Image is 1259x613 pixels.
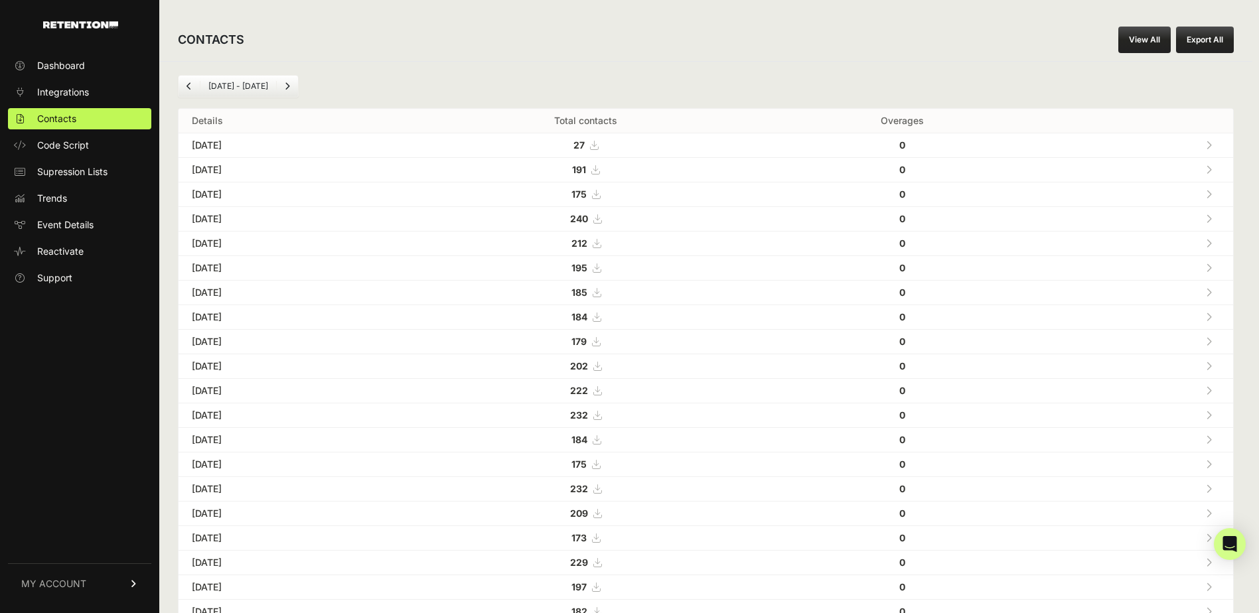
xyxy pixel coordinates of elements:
[43,21,118,29] img: Retention.com
[570,409,588,421] strong: 232
[8,267,151,289] a: Support
[571,188,587,200] strong: 175
[899,188,905,200] strong: 0
[37,192,67,205] span: Trends
[571,458,600,470] a: 175
[178,31,244,49] h2: CONTACTS
[899,238,905,249] strong: 0
[571,188,600,200] a: 175
[179,281,408,305] td: [DATE]
[179,76,200,97] a: Previous
[570,213,601,224] a: 240
[570,508,588,519] strong: 209
[571,262,601,273] a: 195
[179,452,408,477] td: [DATE]
[8,214,151,236] a: Event Details
[277,76,298,97] a: Next
[571,458,587,470] strong: 175
[1176,27,1234,53] button: Export All
[8,241,151,262] a: Reactivate
[179,158,408,182] td: [DATE]
[570,483,588,494] strong: 232
[572,164,599,175] a: 191
[37,112,76,125] span: Contacts
[570,508,601,519] a: 209
[570,557,601,568] a: 229
[571,532,587,543] strong: 173
[899,581,905,592] strong: 0
[8,55,151,76] a: Dashboard
[179,182,408,207] td: [DATE]
[571,238,601,249] a: 212
[899,262,905,273] strong: 0
[571,581,600,592] a: 197
[899,139,905,151] strong: 0
[570,483,601,494] a: 232
[899,409,905,421] strong: 0
[179,526,408,551] td: [DATE]
[179,232,408,256] td: [DATE]
[899,287,905,298] strong: 0
[899,360,905,372] strong: 0
[573,139,585,151] strong: 27
[571,262,587,273] strong: 195
[571,311,601,322] a: 184
[179,256,408,281] td: [DATE]
[572,164,586,175] strong: 191
[179,575,408,600] td: [DATE]
[899,434,905,445] strong: 0
[570,409,601,421] a: 232
[37,59,85,72] span: Dashboard
[899,483,905,494] strong: 0
[37,271,72,285] span: Support
[899,532,905,543] strong: 0
[8,563,151,604] a: MY ACCOUNT
[570,213,588,224] strong: 240
[899,385,905,396] strong: 0
[179,330,408,354] td: [DATE]
[571,434,587,445] strong: 184
[8,82,151,103] a: Integrations
[8,188,151,209] a: Trends
[899,164,905,175] strong: 0
[179,133,408,158] td: [DATE]
[37,165,108,178] span: Supression Lists
[8,135,151,156] a: Code Script
[573,139,598,151] a: 27
[179,354,408,379] td: [DATE]
[899,213,905,224] strong: 0
[37,139,89,152] span: Code Script
[571,336,587,347] strong: 179
[179,502,408,526] td: [DATE]
[571,287,601,298] a: 185
[179,379,408,403] td: [DATE]
[571,336,600,347] a: 179
[408,109,764,133] th: Total contacts
[179,207,408,232] td: [DATE]
[899,557,905,568] strong: 0
[179,428,408,452] td: [DATE]
[179,305,408,330] td: [DATE]
[21,577,86,590] span: MY ACCOUNT
[37,245,84,258] span: Reactivate
[571,311,587,322] strong: 184
[899,458,905,470] strong: 0
[179,551,408,575] td: [DATE]
[179,109,408,133] th: Details
[764,109,1041,133] th: Overages
[899,311,905,322] strong: 0
[37,218,94,232] span: Event Details
[1214,528,1246,560] div: Open Intercom Messenger
[899,336,905,347] strong: 0
[570,385,601,396] a: 222
[899,508,905,519] strong: 0
[200,81,276,92] li: [DATE] - [DATE]
[571,238,587,249] strong: 212
[571,434,601,445] a: 184
[8,161,151,182] a: Supression Lists
[570,360,601,372] a: 202
[571,581,587,592] strong: 197
[1118,27,1171,53] a: View All
[570,360,588,372] strong: 202
[570,385,588,396] strong: 222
